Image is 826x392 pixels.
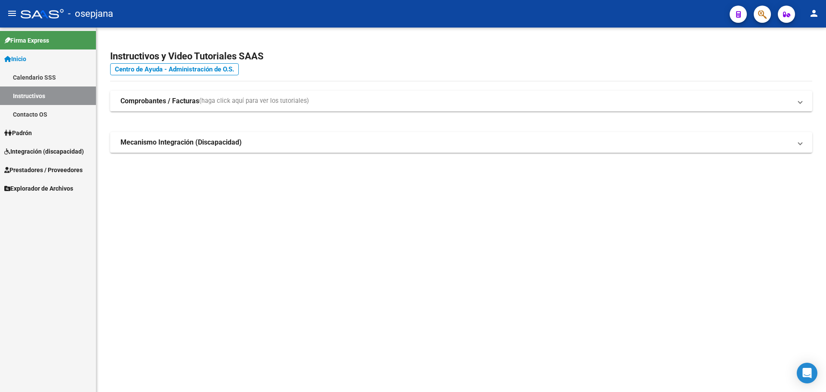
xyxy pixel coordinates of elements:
div: Open Intercom Messenger [797,363,817,383]
span: Prestadores / Proveedores [4,165,83,175]
span: Integración (discapacidad) [4,147,84,156]
span: Padrón [4,128,32,138]
a: Centro de Ayuda - Administración de O.S. [110,63,239,75]
mat-icon: person [809,8,819,19]
span: (haga click aquí para ver los tutoriales) [199,96,309,106]
h2: Instructivos y Video Tutoriales SAAS [110,48,812,65]
span: Explorador de Archivos [4,184,73,193]
strong: Mecanismo Integración (Discapacidad) [120,138,242,147]
span: - osepjana [68,4,113,23]
mat-expansion-panel-header: Mecanismo Integración (Discapacidad) [110,132,812,153]
mat-expansion-panel-header: Comprobantes / Facturas(haga click aquí para ver los tutoriales) [110,91,812,111]
mat-icon: menu [7,8,17,19]
strong: Comprobantes / Facturas [120,96,199,106]
span: Inicio [4,54,26,64]
span: Firma Express [4,36,49,45]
